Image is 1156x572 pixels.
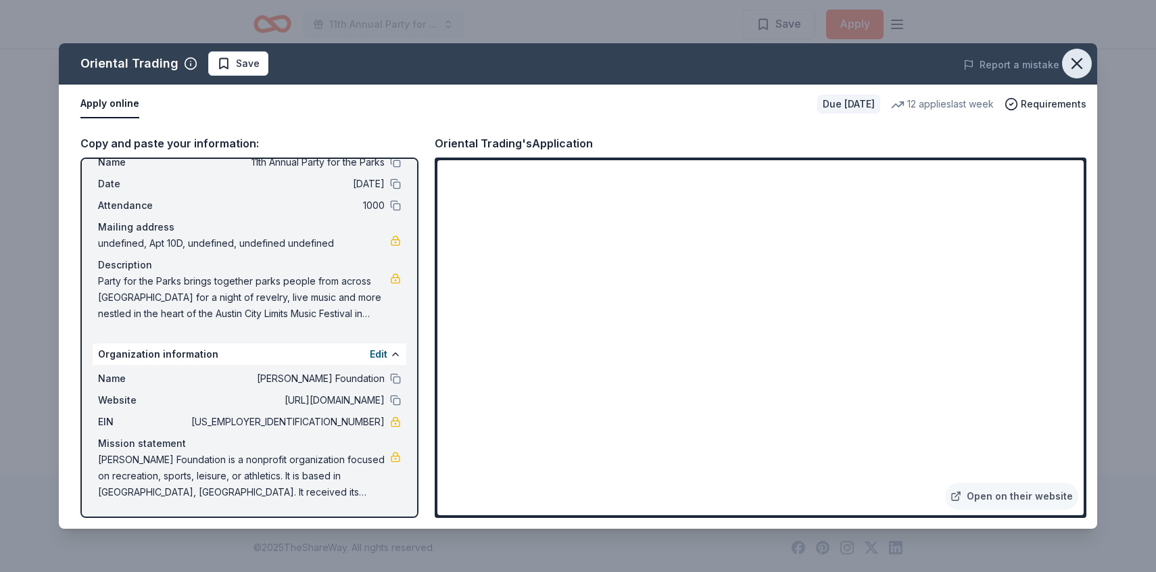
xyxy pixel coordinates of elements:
[98,197,189,214] span: Attendance
[98,414,189,430] span: EIN
[945,483,1078,510] a: Open on their website
[236,55,260,72] span: Save
[80,53,178,74] div: Oriental Trading
[98,235,390,252] span: undefined, Apt 10D, undefined, undefined undefined
[80,90,139,118] button: Apply online
[93,343,406,365] div: Organization information
[80,135,418,152] div: Copy and paste your information:
[435,135,593,152] div: Oriental Trading's Application
[98,371,189,387] span: Name
[208,51,268,76] button: Save
[891,96,994,112] div: 12 applies last week
[189,371,385,387] span: [PERSON_NAME] Foundation
[98,452,390,500] span: [PERSON_NAME] Foundation is a nonprofit organization focused on recreation, sports, leisure, or a...
[963,57,1059,73] button: Report a mistake
[98,392,189,408] span: Website
[189,392,385,408] span: [URL][DOMAIN_NAME]
[189,176,385,192] span: [DATE]
[98,219,401,235] div: Mailing address
[98,257,401,273] div: Description
[98,176,189,192] span: Date
[98,154,189,170] span: Name
[189,197,385,214] span: 1000
[189,414,385,430] span: [US_EMPLOYER_IDENTIFICATION_NUMBER]
[817,95,880,114] div: Due [DATE]
[1021,96,1086,112] span: Requirements
[98,273,390,322] span: Party for the Parks brings together parks people from across [GEOGRAPHIC_DATA] for a night of rev...
[98,435,401,452] div: Mission statement
[1005,96,1086,112] button: Requirements
[189,154,385,170] span: 11th Annual Party for the Parks
[370,346,387,362] button: Edit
